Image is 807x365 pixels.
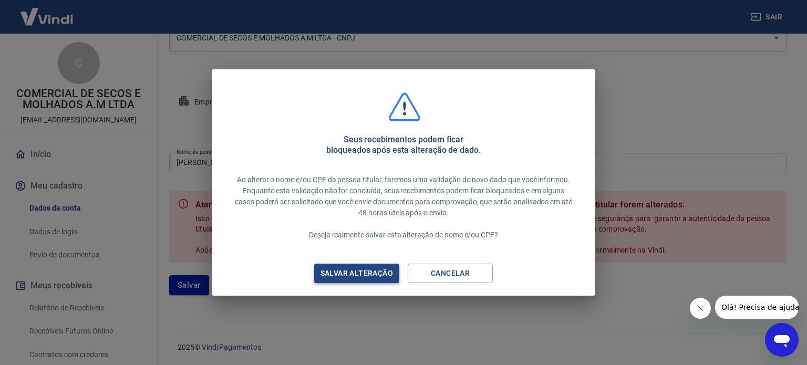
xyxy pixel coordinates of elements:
iframe: Botão para abrir a janela de mensagens [765,323,799,357]
button: Salvar alteração [314,264,399,283]
p: Ao alterar o nome e/ou CPF da pessoa titular, faremos uma validação do novo dado que você informo... [233,174,574,241]
button: Cancelar [408,264,493,283]
span: Olá! Precisa de ajuda? [6,7,88,16]
iframe: Fechar mensagem [690,298,711,319]
div: Salvar alteração [308,267,406,280]
h5: Seus recebimentos podem ficar bloqueados após esta alteração de dado. [326,134,481,155]
iframe: Mensagem da empresa [715,296,799,319]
